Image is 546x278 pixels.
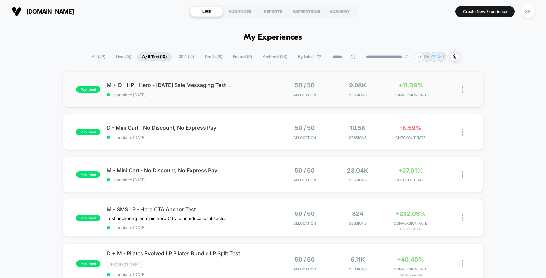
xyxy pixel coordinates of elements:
[107,261,143,268] span: Redirect Test
[137,52,172,61] span: A/B Test ( 10 )
[352,210,363,217] span: 824
[295,124,315,131] span: 50 / 50
[521,5,534,18] div: SK
[295,256,315,263] span: 50 / 50
[432,54,437,59] p: ES
[107,167,273,174] span: M - Mini Cart - No Discount, No Express Pay
[386,135,436,140] span: CHECKOUT RATE
[386,178,436,182] span: CHECKOUT RATE
[415,52,424,62] div: + 6
[351,256,365,263] span: 6.11k
[76,171,100,178] span: published
[258,52,292,61] span: Archived ( 93 )
[398,167,423,174] span: +37.01%
[520,5,536,18] button: SK
[76,86,100,93] span: published
[256,6,290,17] div: REPORTS
[293,221,316,226] span: Allocation
[462,171,463,178] img: close
[107,92,273,97] span: start date: [DATE]
[398,82,423,89] span: +11.39%
[350,124,366,131] span: 10.5k
[87,52,110,61] span: All ( 59 )
[333,93,382,97] span: Sessions
[293,135,316,140] span: Allocation
[26,8,74,15] span: [DOMAIN_NAME]
[295,82,315,89] span: 50 / 50
[107,272,273,277] span: start date: [DATE]
[107,206,273,213] span: M - SMS LP - Hero CTA Anchor Test
[76,260,100,267] span: published
[244,33,302,42] h1: My Experiences
[333,267,382,271] span: Sessions
[404,55,408,59] img: end
[228,52,257,61] span: Paused ( 6 )
[438,54,444,59] p: MJ
[333,135,382,140] span: Sessions
[223,6,256,17] div: AUDIENCES
[107,177,273,182] span: start date: [DATE]
[76,129,100,135] span: published
[347,167,368,174] span: 23.04k
[424,54,430,59] p: DK
[397,256,424,263] span: +40.40%
[293,178,316,182] span: Allocation
[462,214,463,221] img: close
[386,93,436,97] span: CONVERSION RATE
[295,210,315,217] span: 50 / 50
[386,273,436,276] span: for PLT EVLVD LP
[10,6,76,17] button: [DOMAIN_NAME]
[107,216,228,221] span: Test anchoring the main hero CTA to an educational section about our method vs. TTB product detai...
[107,250,273,257] span: D + M - Pilates Evolved LP Pilates Bundle LP Split Test
[173,52,199,61] span: 100% ( 15 )
[400,124,422,131] span: -8.59%
[295,167,315,174] span: 50 / 50
[455,6,515,17] button: Create New Experience
[111,52,136,61] span: Live ( 25 )
[462,260,463,267] img: close
[386,227,436,231] span: for Education
[298,54,314,59] span: By Label
[462,86,463,93] img: close
[386,221,436,226] span: CONVERSION RATE
[462,129,463,136] img: close
[395,210,426,217] span: +232.09%
[333,221,382,226] span: Sessions
[293,93,316,97] span: Allocation
[107,135,273,140] span: start date: [DATE]
[200,52,227,61] span: Draft ( 28 )
[293,267,316,271] span: Allocation
[12,7,22,16] img: Visually logo
[190,6,223,17] div: LIVE
[323,6,356,17] div: ACADEMY
[107,225,273,230] span: start date: [DATE]
[386,267,436,271] span: CONVERSION RATE
[290,6,323,17] div: INSPIRATIONS
[76,215,100,221] span: published
[333,178,382,182] span: Sessions
[107,82,273,88] span: M + D - HP - Hero - [DATE] Sale Messaging Test
[107,124,273,131] span: D - Mini Cart - No Discount, No Express Pay
[349,82,366,89] span: 9.08k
